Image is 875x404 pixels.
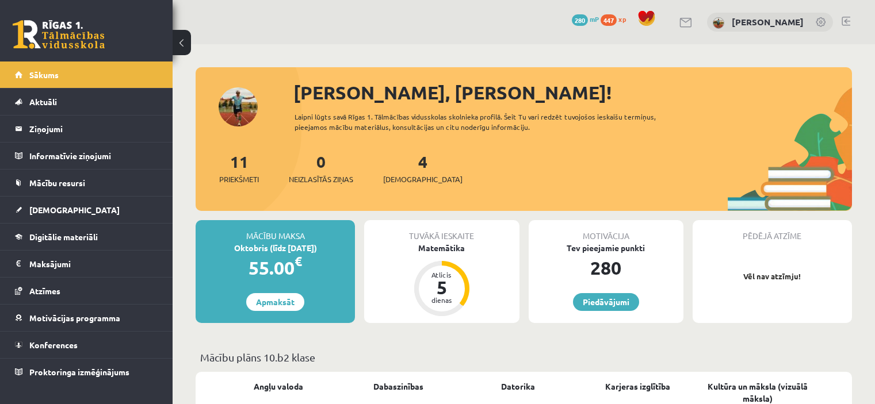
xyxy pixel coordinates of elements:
[383,151,463,185] a: 4[DEMOGRAPHIC_DATA]
[246,293,304,311] a: Apmaksāt
[29,116,158,142] legend: Ziņojumi
[295,111,689,132] div: Laipni lūgts savā Rīgas 1. Tālmācības vidusskolas skolnieka profilā. Šeit Tu vari redzēt tuvojošo...
[713,17,724,29] img: Toms Tarasovs
[605,380,670,393] a: Karjeras izglītība
[15,305,158,331] a: Motivācijas programma
[15,116,158,142] a: Ziņojumi
[29,70,59,80] span: Sākums
[29,251,158,277] legend: Maksājumi
[254,380,303,393] a: Angļu valoda
[364,242,519,318] a: Matemātika Atlicis 5 dienas
[196,254,355,282] div: 55.00
[529,242,683,254] div: Tev pieejamie punkti
[15,359,158,385] a: Proktoringa izmēģinājums
[529,220,683,242] div: Motivācija
[219,151,259,185] a: 11Priekšmeti
[573,293,639,311] a: Piedāvājumi
[13,20,105,49] a: Rīgas 1. Tālmācības vidusskola
[425,271,459,278] div: Atlicis
[29,286,60,296] span: Atzīmes
[29,367,129,377] span: Proktoringa izmēģinājums
[29,205,120,215] span: [DEMOGRAPHIC_DATA]
[15,170,158,196] a: Mācību resursi
[693,220,852,242] div: Pēdējā atzīme
[29,178,85,188] span: Mācību resursi
[219,174,259,185] span: Priekšmeti
[15,278,158,304] a: Atzīmes
[618,14,626,24] span: xp
[196,220,355,242] div: Mācību maksa
[29,143,158,169] legend: Informatīvie ziņojumi
[15,61,158,88] a: Sākums
[425,297,459,303] div: dienas
[29,313,120,323] span: Motivācijas programma
[373,380,423,393] a: Dabaszinības
[29,232,98,242] span: Digitālie materiāli
[15,197,158,223] a: [DEMOGRAPHIC_DATA]
[200,349,847,365] p: Mācību plāns 10.b2 klase
[601,14,632,24] a: 447 xp
[29,340,78,350] span: Konferences
[15,143,158,169] a: Informatīvie ziņojumi
[29,97,57,107] span: Aktuāli
[501,380,535,393] a: Datorika
[289,174,353,185] span: Neizlasītās ziņas
[15,251,158,277] a: Maksājumi
[15,332,158,358] a: Konferences
[590,14,599,24] span: mP
[698,271,846,282] p: Vēl nav atzīmju!
[572,14,599,24] a: 280 mP
[364,242,519,254] div: Matemātika
[383,174,463,185] span: [DEMOGRAPHIC_DATA]
[529,254,683,282] div: 280
[732,16,804,28] a: [PERSON_NAME]
[425,278,459,297] div: 5
[15,89,158,115] a: Aktuāli
[572,14,588,26] span: 280
[289,151,353,185] a: 0Neizlasītās ziņas
[293,79,852,106] div: [PERSON_NAME], [PERSON_NAME]!
[601,14,617,26] span: 447
[364,220,519,242] div: Tuvākā ieskaite
[196,242,355,254] div: Oktobris (līdz [DATE])
[15,224,158,250] a: Digitālie materiāli
[295,253,302,270] span: €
